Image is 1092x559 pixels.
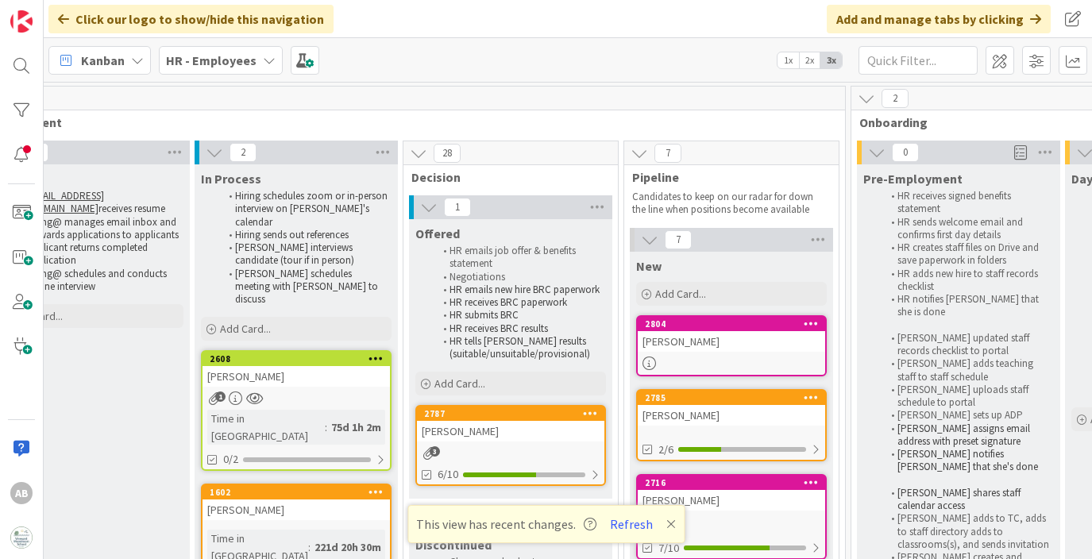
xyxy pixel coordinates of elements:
span: Hiring@ manages email inbox and forwards applications to applicants [27,215,179,241]
div: 1602[PERSON_NAME] [203,485,390,520]
div: AB [10,482,33,504]
span: 7 [665,230,692,249]
div: [PERSON_NAME] [638,331,825,352]
span: : [308,538,311,556]
div: 221d 20h 30m [311,538,385,556]
div: 2787 [424,408,604,419]
span: 1 [215,391,226,402]
div: [PERSON_NAME] [417,421,604,441]
div: 2716[PERSON_NAME] [638,476,825,511]
span: 0/2 [223,451,238,468]
span: [PERSON_NAME] schedules meeting with [PERSON_NAME] to discuss [235,267,380,306]
div: [PERSON_NAME] [203,499,390,520]
span: 2/6 [658,441,673,458]
li: HR emails job offer & benefits statement [434,245,604,271]
span: 1 [444,198,471,217]
img: avatar [10,526,33,549]
span: Add Card... [220,322,271,336]
img: Visit kanbanzone.com [10,10,33,33]
li: [PERSON_NAME] adds to TC, adds to staff directory adds to classrooms(s), and sends invitation [882,512,1051,551]
div: 1602 [203,485,390,499]
a: [EMAIL_ADDRESS][DOMAIN_NAME] [27,189,104,215]
span: 7/10 [658,540,679,557]
div: 2785 [638,391,825,405]
div: 2608[PERSON_NAME] [203,352,390,387]
div: 2608 [210,353,390,364]
span: Add Card... [434,376,485,391]
span: In Process [201,171,261,187]
span: Applicant returns completed application [27,241,150,267]
div: 2716 [645,477,825,488]
span: : [325,418,327,436]
div: 2787 [417,407,604,421]
span: 3x [820,52,842,68]
span: [PERSON_NAME] assigns email address with preset signature [897,422,1032,448]
li: [PERSON_NAME] sets up ADP [882,409,1051,422]
li: HR notifies [PERSON_NAME] that she is done [882,293,1051,319]
div: Click our logo to show/hide this navigation [48,5,334,33]
li: [PERSON_NAME] uploads staff schedule to portal [882,384,1051,410]
div: 2804 [638,317,825,331]
div: Add and manage tabs by clicking [827,5,1051,33]
div: 2785 [645,392,825,403]
div: 2608 [203,352,390,366]
span: 3 [430,446,440,457]
span: Hiring schedules zoom or in-person interview on [PERSON_NAME]'s calendar [235,189,390,229]
p: Candidates to keep on our radar for down the line when positions become available [632,191,820,217]
span: This view has recent changes. [416,515,596,534]
div: [PERSON_NAME] [203,366,390,387]
span: [PERSON_NAME] shares staff calendar access [897,486,1023,512]
span: Add Card... [655,287,706,301]
li: HR adds new hire to staff records checklist [882,268,1051,294]
span: 28 [434,144,461,163]
span: Pipeline [632,169,819,185]
li: HR receives signed benefits statement [882,190,1051,216]
span: New [636,258,662,274]
div: Time in [GEOGRAPHIC_DATA] [207,410,325,445]
span: 1x [778,52,799,68]
li: [PERSON_NAME] updated staff records checklist to portal [882,332,1051,358]
div: 2787[PERSON_NAME] [417,407,604,441]
span: Discontinued [415,537,492,553]
span: HR receives BRC paperwork [450,295,567,309]
span: Pre-Employment [863,171,963,187]
input: Quick Filter... [859,46,978,75]
div: 1602 [210,487,390,498]
span: Kanban [81,51,125,70]
span: 0 [892,143,919,162]
span: Offered [415,226,460,241]
div: 75d 1h 2m [327,418,385,436]
li: HR creates staff files on Drive and save paperwork in folders [882,241,1051,268]
span: 6/10 [438,466,458,483]
b: HR - Employees [166,52,257,68]
span: receives resume [98,202,165,215]
div: [PERSON_NAME] [638,490,825,511]
span: HR submits BRC [450,308,519,322]
span: [PERSON_NAME] notifies [PERSON_NAME] that she's done [897,447,1038,473]
span: 2x [799,52,820,68]
span: HR tells [PERSON_NAME] results (suitable/unsuitable/provisional) [450,334,590,360]
span: [PERSON_NAME] interviews candidate (tour if in person) [235,241,355,267]
span: 2 [882,89,909,108]
span: 7 [654,144,681,163]
div: 2804 [645,318,825,330]
span: Hiring@ schedules and conducts phone interview [27,267,169,293]
div: 2716 [638,476,825,490]
div: 2804[PERSON_NAME] [638,317,825,352]
li: Negotiations [434,271,604,283]
div: 2785[PERSON_NAME] [638,391,825,426]
li: [PERSON_NAME] adds teaching staff to staff schedule [882,357,1051,384]
span: 2 [230,143,257,162]
span: HR receives BRC results [450,322,548,335]
span: Hiring sends out references [235,228,349,241]
button: Refresh [604,514,658,534]
span: HR emails new hire BRC paperwork [450,283,600,296]
li: HR sends welcome email and confirms first day details [882,216,1051,242]
span: Decision [411,169,598,185]
div: [PERSON_NAME] [638,405,825,426]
